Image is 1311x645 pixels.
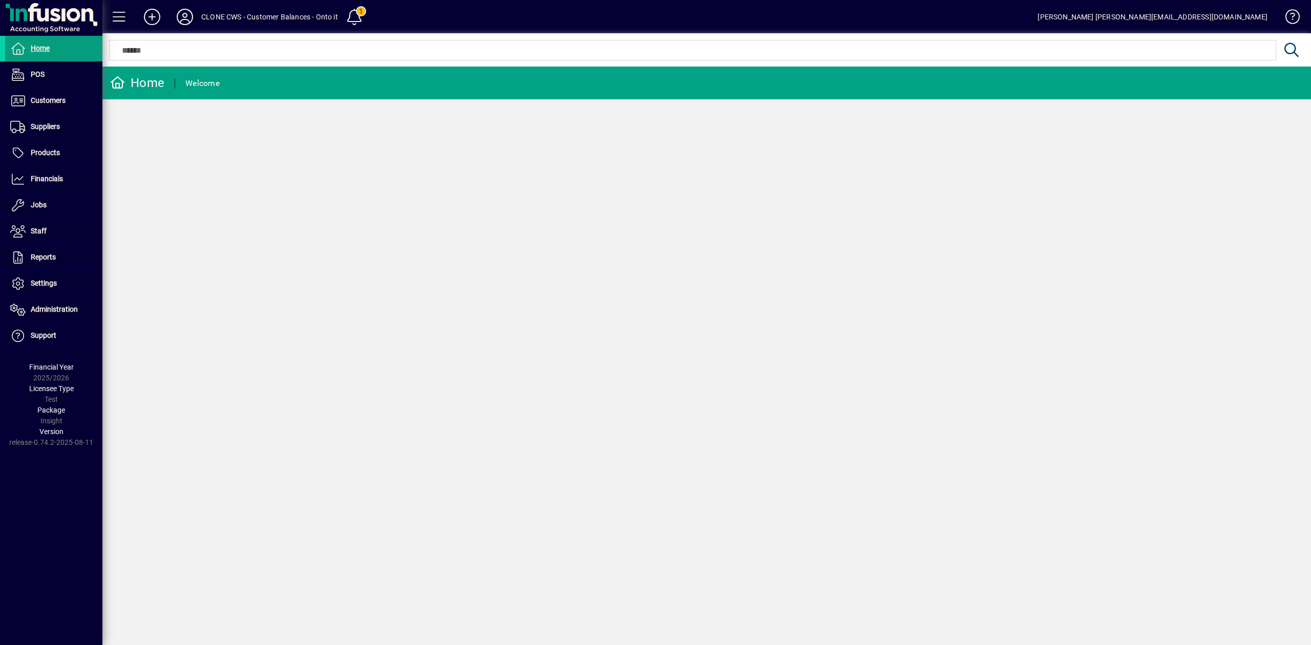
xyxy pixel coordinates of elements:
[31,227,47,235] span: Staff
[39,427,64,436] span: Version
[1038,9,1267,25] div: [PERSON_NAME] [PERSON_NAME][EMAIL_ADDRESS][DOMAIN_NAME]
[5,192,102,218] a: Jobs
[5,219,102,244] a: Staff
[5,245,102,270] a: Reports
[1278,2,1298,35] a: Knowledge Base
[5,166,102,192] a: Financials
[5,62,102,88] a: POS
[31,148,60,157] span: Products
[5,323,102,349] a: Support
[37,406,65,414] span: Package
[5,140,102,166] a: Products
[185,75,220,92] div: Welcome
[5,271,102,296] a: Settings
[31,253,56,261] span: Reports
[31,201,47,209] span: Jobs
[31,122,60,131] span: Suppliers
[5,297,102,322] a: Administration
[31,70,45,78] span: POS
[31,331,56,339] span: Support
[136,8,168,26] button: Add
[110,75,164,91] div: Home
[31,305,78,313] span: Administration
[5,114,102,140] a: Suppliers
[31,175,63,183] span: Financials
[201,9,338,25] div: CLONE CWS - Customer Balances - Onto it
[31,279,57,287] span: Settings
[31,96,66,104] span: Customers
[29,363,74,371] span: Financial Year
[168,8,201,26] button: Profile
[29,384,74,393] span: Licensee Type
[31,44,50,52] span: Home
[5,88,102,114] a: Customers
